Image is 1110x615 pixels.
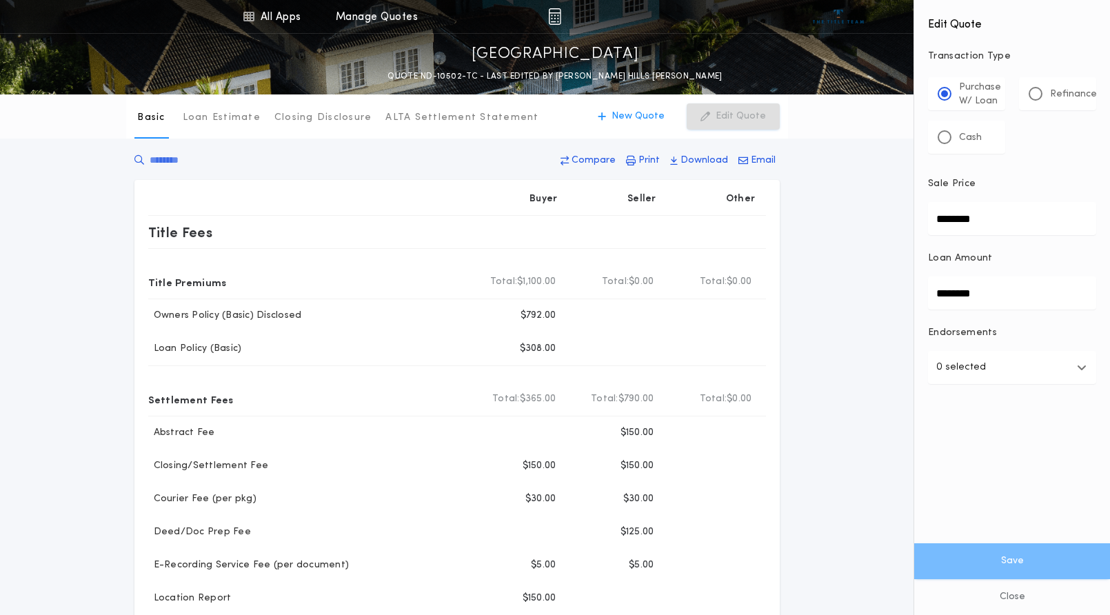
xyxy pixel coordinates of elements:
p: $5.00 [531,558,556,572]
b: Total: [591,392,618,406]
span: $1,100.00 [517,275,556,289]
p: Sale Price [928,177,976,191]
p: Refinance [1050,88,1097,101]
p: Deed/Doc Prep Fee [148,525,251,539]
p: Purchase W/ Loan [959,81,1001,108]
p: Other [725,192,754,206]
h4: Edit Quote [928,8,1096,33]
p: $5.00 [629,558,654,572]
b: Total: [700,392,727,406]
p: E-Recording Service Fee (per document) [148,558,350,572]
p: QUOTE ND-10502-TC - LAST EDITED BY [PERSON_NAME] HILLS [PERSON_NAME] [387,70,723,83]
p: ALTA Settlement Statement [385,111,538,125]
p: Owners Policy (Basic) Disclosed [148,309,302,323]
p: Compare [572,154,616,168]
img: img [548,8,561,25]
p: Closing/Settlement Fee [148,459,269,473]
button: Close [914,579,1110,615]
p: $30.00 [525,492,556,506]
span: $365.00 [520,392,556,406]
p: $150.00 [523,459,556,473]
p: $30.00 [623,492,654,506]
button: Save [914,543,1110,579]
button: Download [666,148,732,173]
span: $0.00 [629,275,654,289]
p: [GEOGRAPHIC_DATA] [472,43,639,65]
b: Total: [490,275,518,289]
p: Title Premiums [148,271,227,293]
p: Download [680,154,728,168]
input: Sale Price [928,202,1096,235]
input: Loan Amount [928,276,1096,310]
p: Location Report [148,592,232,605]
b: Total: [602,275,629,289]
button: Compare [556,148,620,173]
p: Edit Quote [716,110,766,123]
p: Seller [627,192,656,206]
p: Buyer [529,192,557,206]
p: Abstract Fee [148,426,215,440]
p: $308.00 [520,342,556,356]
p: Transaction Type [928,50,1096,63]
p: $125.00 [620,525,654,539]
p: $150.00 [620,426,654,440]
img: vs-icon [813,10,865,23]
p: Print [638,154,660,168]
button: Edit Quote [687,103,780,130]
p: $792.00 [521,309,556,323]
p: Courier Fee (per pkg) [148,492,256,506]
span: $0.00 [727,392,751,406]
p: Cash [959,131,982,145]
p: 0 selected [936,359,986,376]
span: $790.00 [618,392,654,406]
p: Endorsements [928,326,1096,340]
p: Email [751,154,776,168]
p: Loan Policy (Basic) [148,342,242,356]
p: Title Fees [148,221,213,243]
p: New Quote [612,110,665,123]
p: Closing Disclosure [274,111,372,125]
button: New Quote [584,103,678,130]
b: Total: [700,275,727,289]
p: $150.00 [523,592,556,605]
p: Settlement Fees [148,388,234,410]
span: $0.00 [727,275,751,289]
b: Total: [492,392,520,406]
p: $150.00 [620,459,654,473]
button: Email [734,148,780,173]
button: Print [622,148,664,173]
p: Loan Estimate [183,111,261,125]
button: 0 selected [928,351,1096,384]
p: Loan Amount [928,252,993,265]
p: Basic [137,111,165,125]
